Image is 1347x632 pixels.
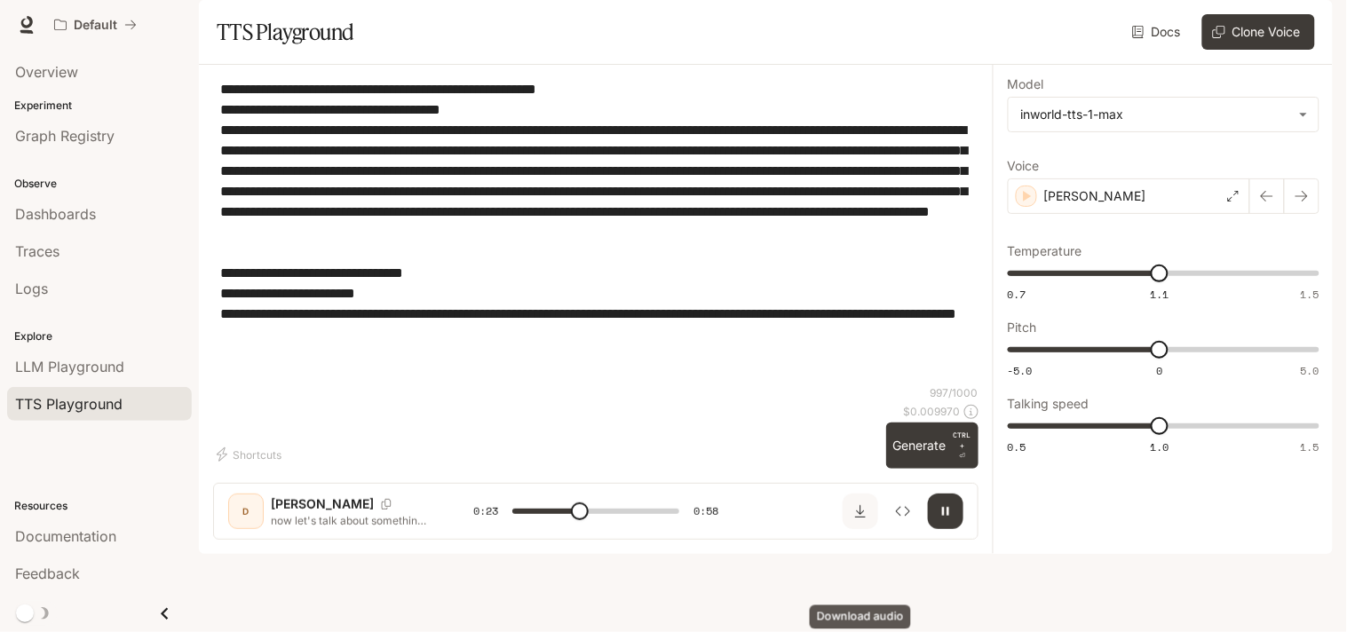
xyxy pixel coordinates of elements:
p: ⏎ [954,430,971,462]
span: 0.7 [1008,287,1026,302]
span: 1.5 [1301,287,1319,302]
button: Download audio [843,494,878,529]
p: [PERSON_NAME] [271,495,374,513]
span: 0 [1157,363,1163,378]
p: [PERSON_NAME] [1044,187,1146,205]
p: Pitch [1008,321,1037,334]
p: CTRL + [954,430,971,451]
button: Copy Voice ID [374,499,399,510]
button: All workspaces [46,7,145,43]
p: Voice [1008,160,1040,172]
p: now let's talk about something a little bit more emotional. Number 3 : Surrogacy is Legal in [GEO... [271,513,431,528]
span: 1.1 [1151,287,1169,302]
p: Model [1008,78,1044,91]
div: Download audio [810,605,911,629]
span: -5.0 [1008,363,1033,378]
div: inworld-tts-1-max [1021,106,1290,123]
span: 1.5 [1301,439,1319,454]
button: Clone Voice [1202,14,1315,50]
span: 0.5 [1008,439,1026,454]
div: inworld-tts-1-max [1009,98,1319,131]
button: GenerateCTRL +⏎ [886,423,979,469]
span: 0:58 [693,502,718,520]
p: Default [74,18,117,33]
a: Docs [1129,14,1188,50]
h1: TTS Playground [217,14,354,50]
button: Inspect [885,494,921,529]
span: 1.0 [1151,439,1169,454]
button: Shortcuts [213,440,289,469]
div: D [232,497,260,525]
p: Talking speed [1008,398,1089,410]
p: Temperature [1008,245,1082,257]
span: 0:23 [473,502,498,520]
span: 5.0 [1301,363,1319,378]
